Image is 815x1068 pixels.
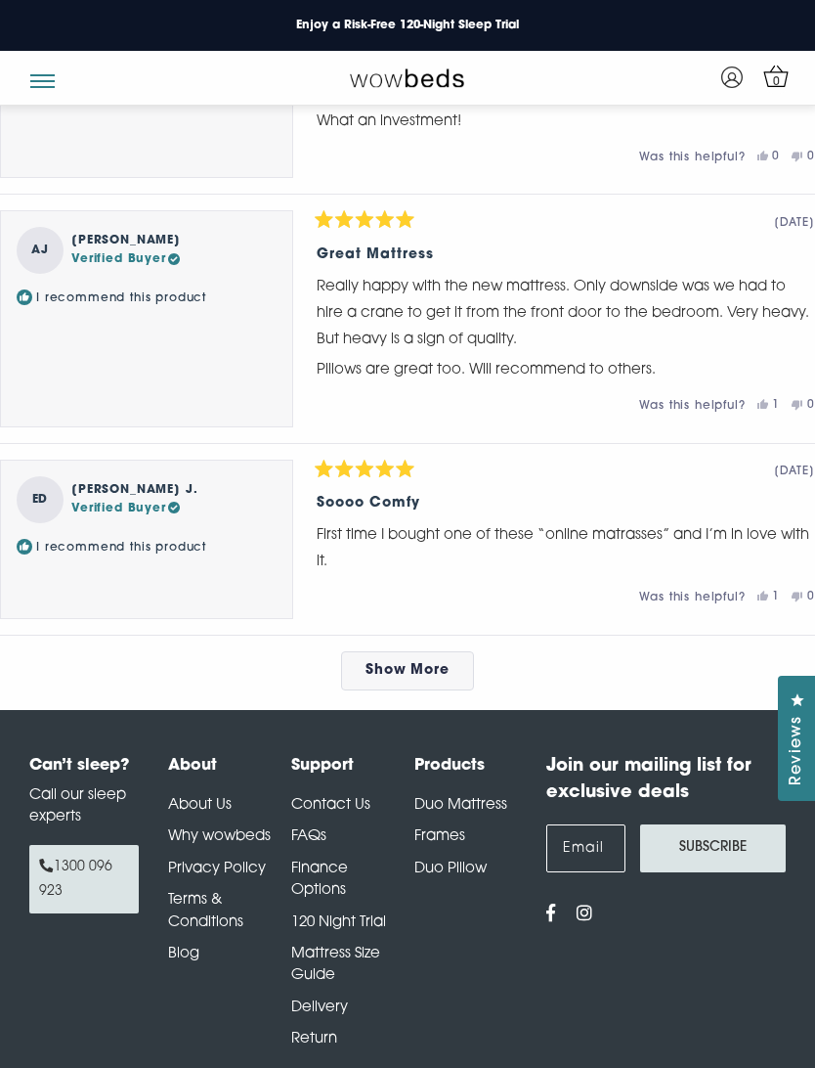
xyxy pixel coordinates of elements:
button: 0 [792,591,815,602]
span: 0 [767,72,787,92]
strong: AJ [17,227,64,274]
a: View us on Facebook - opens in a new tab [546,907,556,924]
a: Delivery [291,1001,348,1015]
img: Wow Beds Logo [350,67,464,87]
span: Was this helpful? [639,400,745,412]
a: View us on Instagram - opens in a new tab [577,907,593,924]
div: Great Mattress [317,245,815,266]
a: Why wowbeds [168,829,271,844]
a: About Us [168,798,232,813]
a: FAQs [291,829,326,844]
a: Frames [414,829,465,844]
a: Finance Options [291,862,348,898]
button: 1 [757,591,781,602]
input: Email address [546,824,625,872]
a: Mattress Size Guide [291,947,380,983]
button: 0 [792,399,815,411]
strong: [PERSON_NAME] [71,235,181,246]
span: Was this helpful? [639,151,745,162]
span: I recommend this product [36,542,206,554]
button: 0 [757,151,781,162]
a: 0 [759,60,794,94]
h4: About [168,754,272,778]
button: 1 [757,399,781,411]
div: Soooo comfy [317,493,815,514]
p: Pillows are great too. Will recommend to others. [317,357,815,383]
h4: Products [414,754,518,778]
span: [DATE] [774,217,815,229]
a: Contact Us [291,798,370,813]
a: Privacy Policy [168,862,266,876]
a: Duo Pillow [414,862,487,876]
div: Verified Buyer [71,250,181,269]
p: What an investment! [317,109,815,135]
a: 120 Night Trial [291,915,386,930]
p: Call our sleep experts [29,785,139,829]
button: 0 [792,151,815,162]
a: Return [291,1032,337,1046]
div: Verified Buyer [71,500,197,518]
a: Blog [168,947,199,961]
a: Terms & Conditions [168,893,243,929]
span: Was this helpful? [639,592,745,603]
a: 1300 096 923 [29,845,139,913]
span: [DATE] [774,466,815,477]
h4: Join our mailing list for exclusive deals [546,754,786,807]
span: I recommend this product [36,292,206,304]
button: Subscribe [640,824,786,872]
span: Show More [365,663,450,678]
a: Show more reviews [341,651,475,690]
h4: Can’t sleep? [29,754,139,778]
span: Reviews [785,716,810,785]
h4: Support [291,754,395,778]
p: First time I bought one of these “online matrasses” and I’m in love with it. [317,522,815,575]
a: Enjoy a Risk-Free 120-Night Sleep Trial [280,13,535,38]
strong: [PERSON_NAME] J. [71,484,197,496]
p: Really happy with the new mattress. Only downside was we had to hire a crane to get it from the f... [317,274,815,353]
strong: ED [17,476,64,523]
a: Duo Mattress [414,798,507,813]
